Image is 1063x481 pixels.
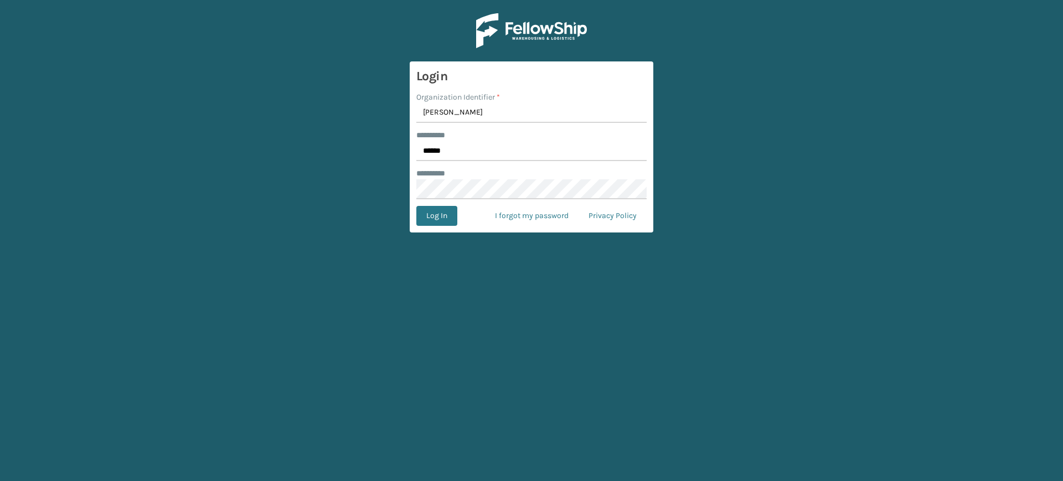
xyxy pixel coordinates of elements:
h3: Login [416,68,647,85]
img: Logo [476,13,587,48]
button: Log In [416,206,457,226]
a: Privacy Policy [579,206,647,226]
a: I forgot my password [485,206,579,226]
label: Organization Identifier [416,91,500,103]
